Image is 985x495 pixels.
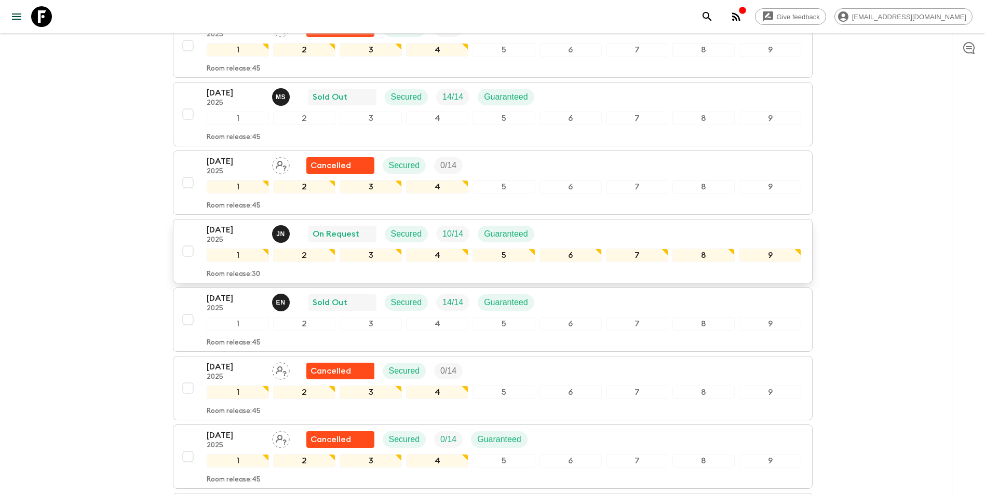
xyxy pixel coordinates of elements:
div: 5 [473,180,535,194]
div: 2 [273,317,335,331]
div: 7 [606,454,668,467]
button: menu [6,6,27,27]
div: 8 [672,180,735,194]
p: M S [276,93,286,101]
p: 2025 [207,236,264,244]
button: [DATE]2025Assign pack leaderFlash Pack cancellationSecuredTrip Fill123456789Room release:45 [173,356,813,420]
span: Janita Nurmi [272,228,292,237]
p: Room release: 45 [207,202,261,210]
p: Guaranteed [484,228,528,240]
div: Flash Pack cancellation [306,363,374,379]
div: Trip Fill [434,431,463,448]
p: [DATE] [207,361,264,373]
p: Sold Out [313,296,347,309]
p: Guaranteed [484,91,528,103]
p: Secured [391,228,422,240]
div: 8 [672,454,735,467]
div: 7 [606,43,668,57]
p: Secured [389,365,420,377]
div: 4 [406,112,468,125]
p: Secured [391,91,422,103]
div: Trip Fill [434,363,463,379]
button: MS [272,88,292,106]
button: [DATE]2025Assign pack leaderFlash Pack cancellationSecuredTrip Fill123456789Room release:45 [173,13,813,78]
div: 2 [273,43,335,57]
button: JN [272,225,292,243]
div: 4 [406,180,468,194]
div: 1 [207,43,269,57]
div: 5 [473,112,535,125]
p: 2025 [207,168,264,176]
div: 6 [539,386,602,399]
div: 6 [539,317,602,331]
p: E N [276,298,286,307]
div: 7 [606,112,668,125]
p: Secured [389,433,420,446]
p: 14 / 14 [442,91,463,103]
div: 4 [406,317,468,331]
div: Secured [385,89,428,105]
div: 6 [539,180,602,194]
div: 1 [207,112,269,125]
div: 9 [739,249,801,262]
span: Assign pack leader [272,434,290,442]
p: Room release: 45 [207,407,261,416]
p: Cancelled [311,365,351,377]
div: 5 [473,454,535,467]
span: Estel Nikolaidi [272,297,292,305]
p: Guaranteed [477,433,521,446]
div: 9 [739,180,801,194]
p: 0 / 14 [440,433,456,446]
div: 7 [606,180,668,194]
span: Magda Sotiriadis [272,91,292,100]
div: Secured [385,226,428,242]
div: 9 [739,43,801,57]
div: Secured [385,294,428,311]
div: 5 [473,249,535,262]
div: 5 [473,317,535,331]
div: 7 [606,249,668,262]
div: 2 [273,386,335,399]
p: Room release: 45 [207,476,261,484]
button: search adventures [697,6,718,27]
div: Secured [383,363,426,379]
p: [DATE] [207,224,264,236]
div: 4 [406,43,468,57]
span: Assign pack leader [272,365,290,374]
p: 0 / 14 [440,365,456,377]
div: 3 [340,317,402,331]
div: Flash Pack cancellation [306,431,374,448]
p: Secured [391,296,422,309]
div: 3 [340,386,402,399]
p: Guaranteed [484,296,528,309]
p: [DATE] [207,292,264,305]
button: [DATE]2025Magda SotiriadisSold OutSecuredTrip FillGuaranteed123456789Room release:45 [173,82,813,146]
p: 0 / 14 [440,159,456,172]
span: Give feedback [771,13,826,21]
p: On Request [313,228,359,240]
div: 3 [340,43,402,57]
div: Flash Pack cancellation [306,157,374,174]
p: Secured [389,159,420,172]
div: Trip Fill [434,157,463,174]
div: Secured [383,431,426,448]
p: Cancelled [311,433,351,446]
p: 2025 [207,99,264,107]
div: 5 [473,43,535,57]
div: 5 [473,386,535,399]
p: Cancelled [311,159,351,172]
div: 8 [672,386,735,399]
p: 2025 [207,305,264,313]
div: 2 [273,180,335,194]
div: 3 [340,180,402,194]
p: J N [276,230,285,238]
div: 7 [606,386,668,399]
div: 1 [207,454,269,467]
p: 2025 [207,373,264,381]
p: Sold Out [313,91,347,103]
div: 2 [273,454,335,467]
div: 3 [340,454,402,467]
div: 9 [739,112,801,125]
p: 2025 [207,442,264,450]
div: 8 [672,317,735,331]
